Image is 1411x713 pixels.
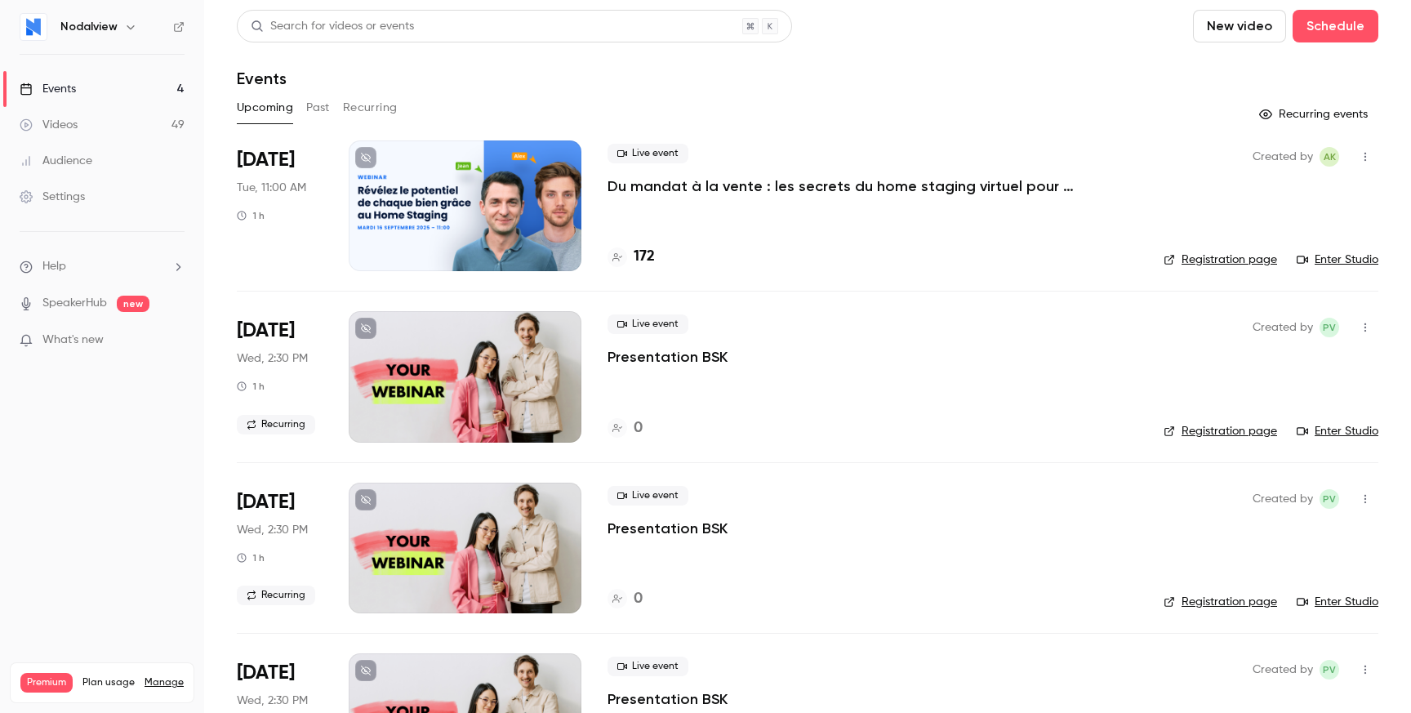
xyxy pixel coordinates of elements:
[608,417,643,439] a: 0
[608,246,655,268] a: 172
[1193,10,1286,42] button: New video
[237,147,295,173] span: [DATE]
[20,14,47,40] img: Nodalview
[634,588,643,610] h4: 0
[608,519,728,538] a: Presentation BSK
[237,483,323,613] div: Aug 26 Wed, 2:30 PM (Europe/Paris)
[237,95,293,121] button: Upcoming
[42,332,104,349] span: What's new
[237,522,308,538] span: Wed, 2:30 PM
[237,551,265,564] div: 1 h
[1320,489,1339,509] span: Paul Vérine
[20,258,185,275] li: help-dropdown-opener
[237,209,265,222] div: 1 h
[1320,660,1339,680] span: Paul Vérine
[237,140,323,271] div: Sep 16 Tue, 11:00 AM (Europe/Brussels)
[1297,423,1378,439] a: Enter Studio
[42,258,66,275] span: Help
[237,180,306,196] span: Tue, 11:00 AM
[237,311,323,442] div: Jul 29 Wed, 2:30 PM (Europe/Paris)
[237,660,295,686] span: [DATE]
[1164,423,1277,439] a: Registration page
[1253,489,1313,509] span: Created by
[237,693,308,709] span: Wed, 2:30 PM
[237,586,315,605] span: Recurring
[237,318,295,344] span: [DATE]
[82,676,135,689] span: Plan usage
[1323,660,1336,680] span: PV
[1320,147,1339,167] span: Alexandre Kinapenne
[20,673,73,693] span: Premium
[608,689,728,709] a: Presentation BSK
[1164,252,1277,268] a: Registration page
[237,350,308,367] span: Wed, 2:30 PM
[608,144,688,163] span: Live event
[1323,318,1336,337] span: PV
[306,95,330,121] button: Past
[634,246,655,268] h4: 172
[608,657,688,676] span: Live event
[20,81,76,97] div: Events
[20,189,85,205] div: Settings
[608,486,688,506] span: Live event
[60,19,118,35] h6: Nodalview
[237,489,295,515] span: [DATE]
[1297,594,1378,610] a: Enter Studio
[608,176,1097,196] a: Du mandat à la vente : les secrets du home staging virtuel pour déclencher le coup de cœur
[165,333,185,348] iframe: Noticeable Trigger
[608,588,643,610] a: 0
[237,69,287,88] h1: Events
[608,314,688,334] span: Live event
[237,415,315,434] span: Recurring
[1252,101,1378,127] button: Recurring events
[145,676,184,689] a: Manage
[1297,252,1378,268] a: Enter Studio
[1253,660,1313,680] span: Created by
[1323,489,1336,509] span: PV
[1164,594,1277,610] a: Registration page
[251,18,414,35] div: Search for videos or events
[634,417,643,439] h4: 0
[42,295,107,312] a: SpeakerHub
[1293,10,1378,42] button: Schedule
[237,380,265,393] div: 1 h
[1253,147,1313,167] span: Created by
[608,347,728,367] a: Presentation BSK
[20,153,92,169] div: Audience
[20,117,78,133] div: Videos
[343,95,398,121] button: Recurring
[1324,147,1336,167] span: AK
[1320,318,1339,337] span: Paul Vérine
[117,296,149,312] span: new
[1253,318,1313,337] span: Created by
